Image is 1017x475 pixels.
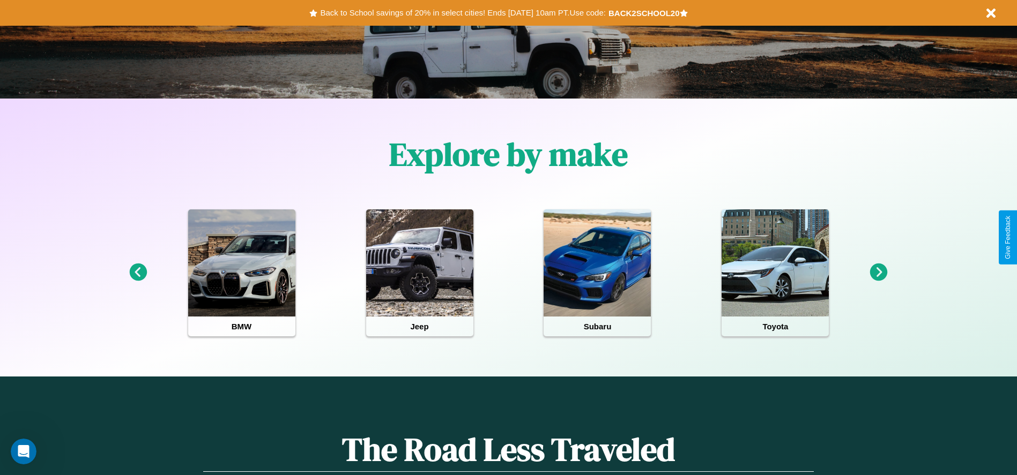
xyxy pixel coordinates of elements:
[608,9,680,18] b: BACK2SCHOOL20
[317,5,608,20] button: Back to School savings of 20% in select cities! Ends [DATE] 10am PT.Use code:
[722,316,829,336] h4: Toyota
[203,427,813,472] h1: The Road Less Traveled
[1004,216,1012,259] div: Give Feedback
[389,132,628,176] h1: Explore by make
[366,316,473,336] h4: Jeep
[544,316,651,336] h4: Subaru
[188,316,295,336] h4: BMW
[11,439,36,464] iframe: Intercom live chat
